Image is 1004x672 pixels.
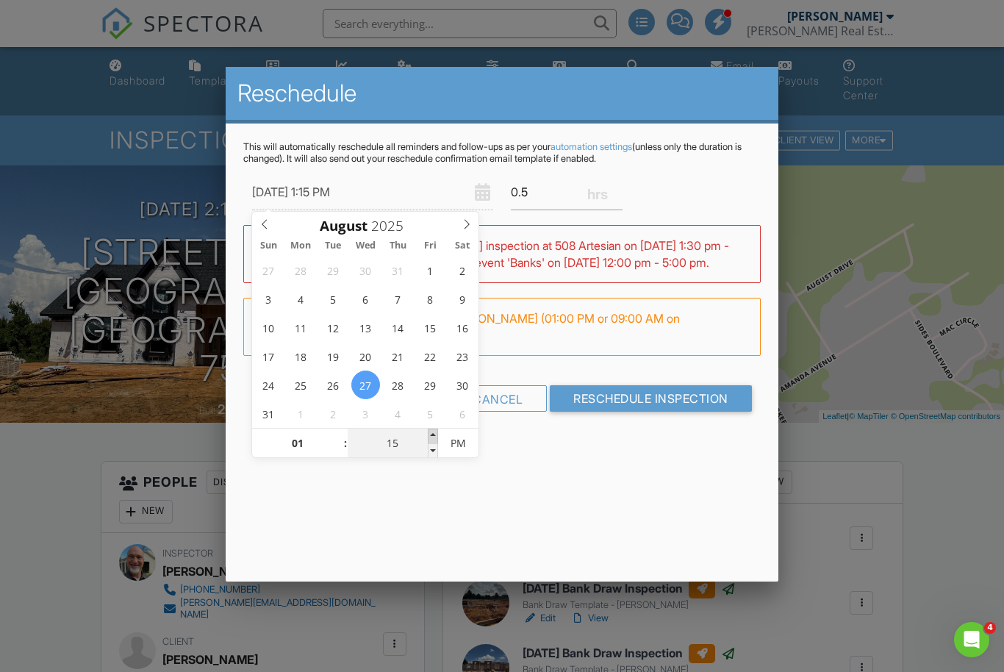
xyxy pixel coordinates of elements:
span: September 1, 2025 [287,399,315,428]
span: August 29, 2025 [416,371,445,399]
div: Cancel [448,385,547,412]
span: Click to toggle [438,429,478,458]
input: Scroll to increment [252,429,343,458]
span: August 3, 2025 [254,285,283,313]
span: July 30, 2025 [351,256,380,285]
div: WARNING: Conflicts with [PERSON_NAME] inspection at 508 Artesian on [DATE] 1:30 pm - 2:00 pm. Con... [243,225,760,283]
span: July 27, 2025 [254,256,283,285]
span: September 4, 2025 [384,399,412,428]
span: August 23, 2025 [448,342,477,371]
span: August 6, 2025 [351,285,380,313]
span: : [343,429,348,458]
span: Mon [284,241,317,251]
span: August 27, 2025 [351,371,380,399]
span: August 10, 2025 [254,313,283,342]
span: August 9, 2025 [448,285,477,313]
span: 4 [984,622,996,634]
span: Sat [446,241,478,251]
span: August 28, 2025 [384,371,412,399]
span: Thu [381,241,414,251]
span: August 5, 2025 [319,285,348,313]
span: Wed [349,241,381,251]
span: August 18, 2025 [287,342,315,371]
span: August 12, 2025 [319,313,348,342]
span: August 11, 2025 [287,313,315,342]
span: August 15, 2025 [416,313,445,342]
span: August 13, 2025 [351,313,380,342]
span: September 6, 2025 [448,399,477,428]
span: August 19, 2025 [319,342,348,371]
span: August 2, 2025 [448,256,477,285]
span: Fri [414,241,446,251]
span: July 29, 2025 [319,256,348,285]
span: August 7, 2025 [384,285,412,313]
span: August 24, 2025 [254,371,283,399]
h2: Reschedule [237,79,766,108]
span: Tue [317,241,349,251]
span: August 31, 2025 [254,399,283,428]
input: Scroll to increment [348,429,438,458]
span: August 22, 2025 [416,342,445,371]
span: August 17, 2025 [254,342,283,371]
span: August 14, 2025 [384,313,412,342]
input: Reschedule Inspection [550,385,752,412]
input: Scroll to increment [367,216,416,235]
span: Sun [252,241,284,251]
span: July 31, 2025 [384,256,412,285]
iframe: Intercom live chat [954,622,989,657]
span: Scroll to increment [320,219,367,233]
span: August 26, 2025 [319,371,348,399]
span: July 28, 2025 [287,256,315,285]
span: September 2, 2025 [319,399,348,428]
a: automation settings [551,141,632,152]
span: September 5, 2025 [416,399,445,428]
span: August 30, 2025 [448,371,477,399]
span: September 3, 2025 [351,399,380,428]
span: August 8, 2025 [416,285,445,313]
span: August 20, 2025 [351,342,380,371]
span: August 16, 2025 [448,313,477,342]
span: August 4, 2025 [287,285,315,313]
span: August 1, 2025 [416,256,445,285]
span: August 21, 2025 [384,342,412,371]
div: FYI: This is not a regular time slot for [PERSON_NAME] (01:00 PM or 09:00 AM on Wednesdays). [243,298,760,356]
p: This will automatically reschedule all reminders and follow-ups as per your (unless only the dura... [243,141,760,165]
span: August 25, 2025 [287,371,315,399]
